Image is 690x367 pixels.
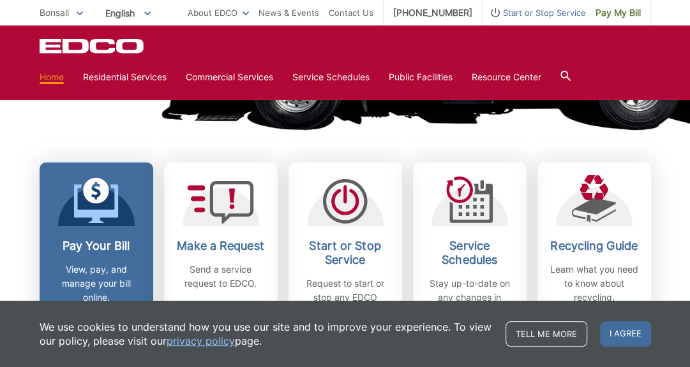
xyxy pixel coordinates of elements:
[188,6,249,20] a: About EDCO
[49,263,144,305] p: View, pay, and manage your bill online.
[547,263,641,305] p: Learn what you need to know about recycling.
[389,70,453,84] a: Public Facilities
[298,277,393,319] p: Request to start or stop any EDCO services.
[329,6,373,20] a: Contact Us
[298,239,393,267] h2: Start or Stop Service
[537,162,651,331] a: Recycling Guide Learn what you need to know about recycling.
[547,239,641,253] h2: Recycling Guide
[174,263,268,291] p: Send a service request to EDCO.
[164,162,278,331] a: Make a Request Send a service request to EDCO.
[259,6,319,20] a: News & Events
[40,7,69,18] span: Bonsall
[600,321,651,347] span: I agree
[83,70,167,84] a: Residential Services
[49,239,144,253] h2: Pay Your Bill
[292,70,370,84] a: Service Schedules
[40,70,64,84] a: Home
[596,6,641,20] span: Pay My Bill
[167,334,235,348] a: privacy policy
[40,38,146,54] a: EDCD logo. Return to the homepage.
[174,239,268,253] h2: Make a Request
[506,321,587,347] a: Tell me more
[423,239,517,267] h2: Service Schedules
[472,70,541,84] a: Resource Center
[413,162,527,331] a: Service Schedules Stay up-to-date on any changes in schedules.
[96,3,160,24] span: English
[40,320,493,348] p: We use cookies to understand how you use our site and to improve your experience. To view our pol...
[40,162,153,331] a: Pay Your Bill View, pay, and manage your bill online.
[423,277,517,319] p: Stay up-to-date on any changes in schedules.
[186,70,273,84] a: Commercial Services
